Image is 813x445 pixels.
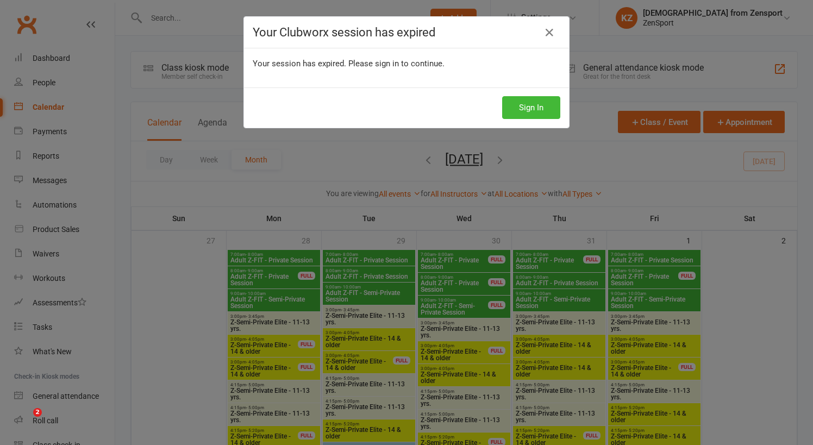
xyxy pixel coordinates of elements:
span: 2 [33,408,42,417]
a: Close [541,24,558,41]
button: Sign In [502,96,560,119]
h4: Your Clubworx session has expired [253,26,560,39]
span: Your session has expired. Please sign in to continue. [253,59,445,68]
iframe: Intercom live chat [11,408,37,434]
